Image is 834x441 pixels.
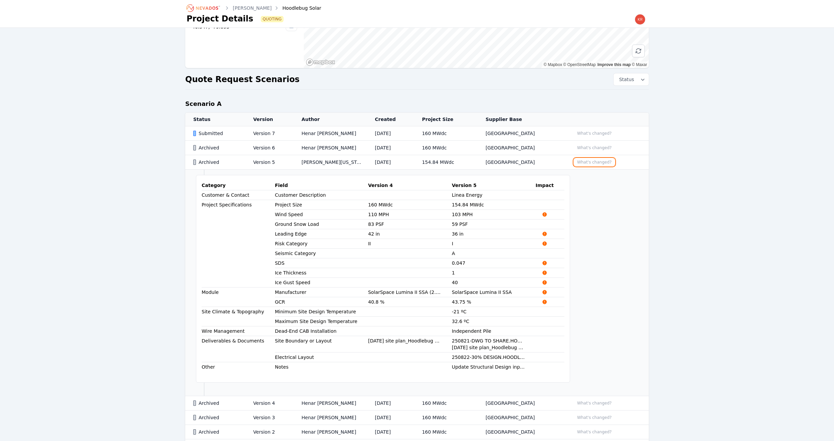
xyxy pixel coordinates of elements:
td: Ice Thickness [275,268,368,277]
td: 154.84 MWdc [414,155,478,170]
a: OpenStreetMap [563,62,596,67]
div: Hoodlebug Solar [273,5,321,11]
td: 0.047 [452,258,536,268]
div: 250822-30% DESIGN.HOODLEBUG SOLAR.FNL.V0_KPRBPNM.pdf (57.8 MB) [452,354,525,361]
td: Ground Snow Load [275,219,368,229]
td: 160 MWdc [414,425,478,439]
h1: Project Details [187,13,253,24]
h2: Scenario A [185,99,221,109]
td: GCR [275,297,368,307]
button: What's changed? [574,144,615,151]
th: Category [202,181,275,190]
td: [PERSON_NAME][US_STATE] [293,155,367,170]
td: Version 3 [245,411,293,425]
span: Impacts Structural Calculations [536,290,554,295]
th: Created [367,113,414,126]
h2: Quote Request Scenarios [185,74,299,85]
td: 59 PSF [452,219,536,229]
td: Update Structural Design inputs to match Linea Energy - Hoodlebug Solar-LW [452,362,536,372]
nav: Breadcrumb [187,3,321,13]
button: Status [614,73,649,85]
tr: ArchivedVersion 6Henar [PERSON_NAME][DATE]160 MWdc[GEOGRAPHIC_DATA]What's changed? [185,141,649,155]
a: Improve this map [598,62,631,67]
span: Impacts Structural Calculations [536,260,554,266]
a: Mapbox [544,62,562,67]
td: Seismic Category [275,249,368,258]
td: Customer Description [275,190,368,200]
td: 40 [452,278,536,288]
td: Henar [PERSON_NAME] [293,126,367,141]
td: 160 MWdc [368,200,452,210]
td: II [368,239,452,249]
th: Impact [536,181,564,190]
td: Maximum Site Design Temperature [275,317,368,326]
td: Minimum Site Design Temperature [275,307,368,316]
td: Risk Category [275,239,368,248]
td: Version 4 [245,396,293,411]
td: Henar [PERSON_NAME] [293,425,367,439]
tr: SubmittedVersion 7Henar [PERSON_NAME][DATE]160 MWdc[GEOGRAPHIC_DATA]What's changed? [185,126,649,141]
td: Linea Energy [452,190,536,200]
td: Notes [275,362,368,372]
td: Henar [PERSON_NAME] [293,396,367,411]
td: [DATE] [367,396,414,411]
td: 160 MWdc [414,396,478,411]
td: Site Boundary or Layout [275,336,368,345]
div: Archived [193,414,242,421]
span: Impacts Structural Calculations [536,280,554,285]
th: Version 4 [368,181,452,190]
div: Submitted [193,130,242,137]
td: [GEOGRAPHIC_DATA] [478,411,566,425]
td: Dead-End CAB Installation [275,326,368,336]
td: Henar [PERSON_NAME] [293,141,367,155]
td: SolarSpace Lumina II SSA [452,288,536,297]
span: Impacts Structural Calculations [536,270,554,275]
td: 1 [452,268,536,278]
td: SDS [275,258,368,268]
span: Impacts Structural Calculations [536,299,554,305]
span: Impacts Structural Calculations [536,241,554,246]
button: What's changed? [574,159,615,166]
td: SolarSpace Lumina II SSA (2.382m x 1.134m x 30mm), N-type Bifacial dual glass [368,288,452,297]
td: Version 5 [245,155,293,170]
div: Archived [193,400,242,406]
th: Version 5 [452,181,536,190]
td: Project Specifications [202,200,275,288]
th: Author [293,113,367,126]
th: Version [245,113,293,126]
td: Customer & Contact [202,190,275,200]
td: 36 in [452,229,536,239]
a: Maxar [632,62,647,67]
td: Manufacturer [275,288,368,297]
button: What's changed? [574,399,615,407]
th: Project Size [414,113,478,126]
td: [GEOGRAPHIC_DATA] [478,155,566,170]
th: Status [185,113,245,126]
td: Version 7 [245,126,293,141]
td: Independent Pile [452,326,536,336]
div: Archived [193,429,242,435]
td: [GEOGRAPHIC_DATA] [478,425,566,439]
td: Deliverables & Documents [202,336,275,362]
span: Impacts Structural Calculations [536,212,554,217]
button: What's changed? [574,428,615,436]
td: Version 2 [245,425,293,439]
td: 83 PSF [368,219,452,229]
button: What's changed? [574,414,615,421]
div: Archived [193,159,242,166]
td: I [452,239,536,249]
td: -21 ºC [452,307,536,317]
td: 154.84 MWdc [452,200,536,210]
div: [DATE] site plan_Hoodlebug Solar - CAD Drawing.dwg (40.4 MB) [368,337,441,344]
td: Wind Speed [275,210,368,219]
tr: ArchivedVersion 5[PERSON_NAME][US_STATE][DATE]154.84 MWdc[GEOGRAPHIC_DATA]What's changed? [185,155,649,170]
td: Henar [PERSON_NAME] [293,411,367,425]
img: krunyan@boydjones.biz [635,14,645,25]
td: [DATE] [367,126,414,141]
td: Other [202,362,275,372]
td: 160 MWdc [414,411,478,425]
td: [GEOGRAPHIC_DATA] [478,396,566,411]
td: 160 MWdc [414,141,478,155]
td: [DATE] [367,155,414,170]
tr: ArchivedVersion 4Henar [PERSON_NAME][DATE]160 MWdc[GEOGRAPHIC_DATA]What's changed? [185,396,649,411]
